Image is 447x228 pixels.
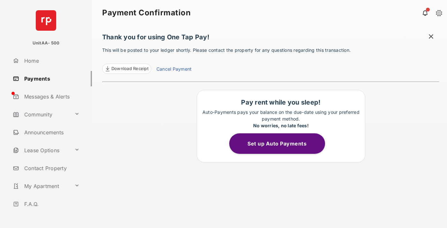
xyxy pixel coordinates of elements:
img: svg+xml;base64,PHN2ZyB4bWxucz0iaHR0cDovL3d3dy53My5vcmcvMjAwMC9zdmciIHdpZHRoPSI2NCIgaGVpZ2h0PSI2NC... [36,10,56,31]
h1: Thank you for using One Tap Pay! [102,33,439,44]
a: F.A.Q. [10,196,92,212]
a: Announcements [10,125,92,140]
div: No worries, no late fees! [200,122,362,129]
a: Home [10,53,92,68]
h1: Pay rent while you sleep! [200,98,362,106]
strong: Payment Confirmation [102,9,191,17]
button: Set up Auto Payments [229,133,325,154]
a: Contact Property [10,161,92,176]
p: UnitAA- 500 [33,40,60,46]
a: My Apartment [10,178,72,194]
a: Payments [10,71,92,86]
a: Community [10,107,72,122]
a: Set up Auto Payments [229,140,333,147]
span: Download Receipt [111,66,148,72]
a: Lease Options [10,143,72,158]
a: Download Receipt [102,64,151,74]
a: Messages & Alerts [10,89,92,104]
p: This will be posted to your ledger shortly. Please contact the property for any questions regardi... [102,47,439,74]
a: Cancel Payment [156,66,192,74]
p: Auto-Payments pays your balance on the due-date using your preferred payment method. [200,109,362,129]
